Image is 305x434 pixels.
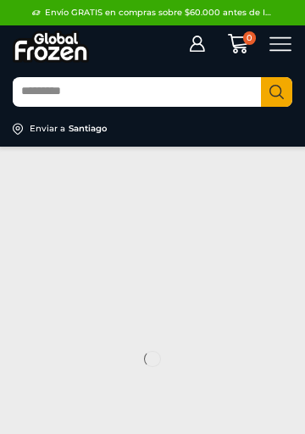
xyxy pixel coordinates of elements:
[69,123,107,135] div: Santiago
[261,77,292,107] button: Search button
[243,31,257,45] span: 0
[219,33,256,54] a: 0
[30,123,65,135] div: Enviar a
[13,123,30,135] img: address-field-icon.svg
